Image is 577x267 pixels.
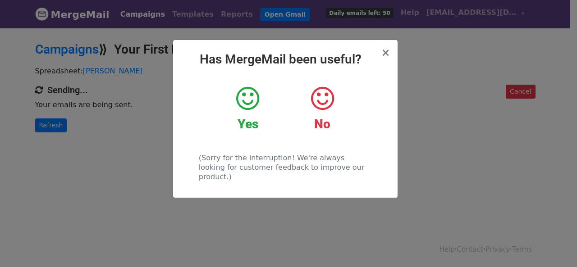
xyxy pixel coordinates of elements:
button: Close [381,47,390,58]
a: No [292,85,353,132]
p: (Sorry for the interruption! We're always looking for customer feedback to improve our product.) [199,153,371,181]
h2: Has MergeMail been useful? [180,52,390,67]
strong: No [314,117,330,131]
strong: Yes [238,117,258,131]
a: Yes [217,85,278,132]
span: × [381,46,390,59]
